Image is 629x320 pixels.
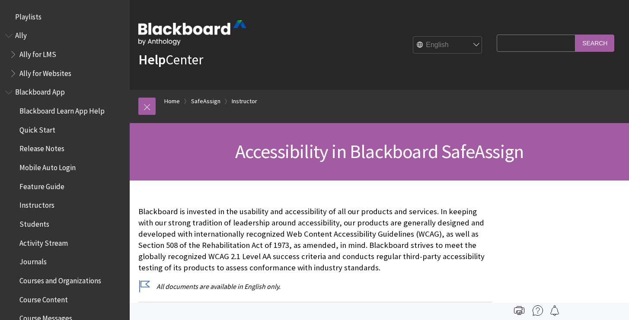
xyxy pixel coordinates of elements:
[19,104,105,115] span: Blackboard Learn App Help
[15,85,65,97] span: Blackboard App
[19,255,47,266] span: Journals
[549,305,560,316] img: Follow this page
[5,10,125,24] nav: Book outline for Playlists
[19,236,68,247] span: Activity Stream
[232,96,257,107] a: Instructor
[19,217,49,228] span: Students
[138,51,166,68] strong: Help
[138,51,203,68] a: HelpCenter
[164,96,180,107] a: Home
[191,96,220,107] a: SafeAssign
[19,123,55,134] span: Quick Start
[19,179,64,191] span: Feature Guide
[15,10,42,21] span: Playlists
[138,206,492,274] p: Blackboard is invested in the usability and accessibility of all our products and services. In ke...
[19,292,68,304] span: Course Content
[19,47,56,59] span: Ally for LMS
[19,66,71,78] span: Ally for Websites
[19,142,64,153] span: Release Notes
[575,35,614,51] input: Search
[138,282,492,291] p: All documents are available in English only.
[235,139,524,163] span: Accessibility in Blackboard SafeAssign
[19,198,54,210] span: Instructors
[19,273,101,285] span: Courses and Organizations
[5,29,125,81] nav: Book outline for Anthology Ally Help
[15,29,27,40] span: Ally
[413,37,482,54] select: Site Language Selector
[19,160,76,172] span: Mobile Auto Login
[514,305,524,316] img: Print
[138,20,246,45] img: Blackboard by Anthology
[533,305,543,316] img: More help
